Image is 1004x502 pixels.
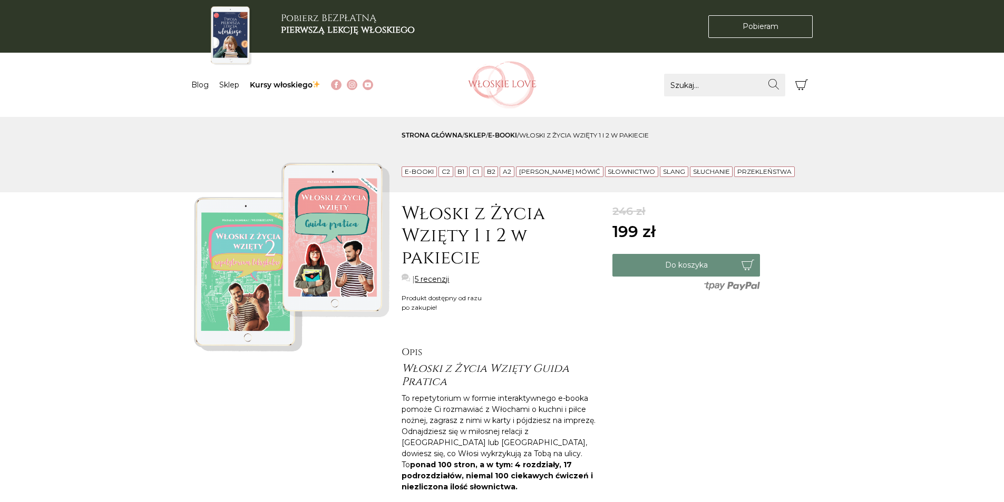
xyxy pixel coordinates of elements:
[402,460,593,491] b: ponad 100 stron, a w tym: 4 rozdziały, 17 podrozdziałów, niemal 100 ciekawych ćwiczeń i niezliczo...
[402,293,482,312] div: Produkt dostępny od razu po zakupie!
[402,131,649,139] span: / / /
[405,168,434,175] a: E-booki
[693,168,730,175] a: Słuchanie
[791,74,813,96] button: Koszyk
[468,61,537,109] img: Włoskielove
[743,21,778,32] span: Pobieram
[608,168,655,175] a: Słownictwo
[503,168,511,175] a: A2
[464,131,486,139] a: sklep
[663,168,685,175] a: Slang
[612,220,656,243] ins: 199
[457,168,464,175] a: B1
[612,254,760,277] button: Do koszyka
[402,203,602,269] h1: Włoski z Życia Wzięty 1 i 2 w pakiecie
[402,131,462,139] a: Strona główna
[191,80,209,90] a: Blog
[472,168,479,175] a: C1
[313,81,320,88] img: ✨
[415,274,449,285] a: 5 recenzji
[488,131,517,139] a: E-booki
[708,15,813,38] a: Pobieram
[281,23,415,36] b: pierwszą lekcję włoskiego
[519,168,600,175] a: [PERSON_NAME] mówić
[402,361,569,389] span: Włoski z Życia Wzięty Guida Pratica
[442,168,450,175] a: C2
[716,208,761,218] span: Promocja
[402,393,596,469] span: To repetytorium w formie interaktywnego e-booka pomoże Ci rozmawiać z Włochami o kuchni i piłce n...
[612,203,656,220] del: 246
[519,131,649,139] span: Włoski z Życia Wzięty 1 i 2 w pakiecie
[487,168,495,175] a: B2
[219,80,239,90] a: Sklep
[737,168,792,175] a: Przekleństwa
[402,347,602,358] h2: Opis
[250,80,321,90] a: Kursy włoskiego
[664,74,785,96] input: Szukaj...
[281,13,415,35] h3: Pobierz BEZPŁATNĄ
